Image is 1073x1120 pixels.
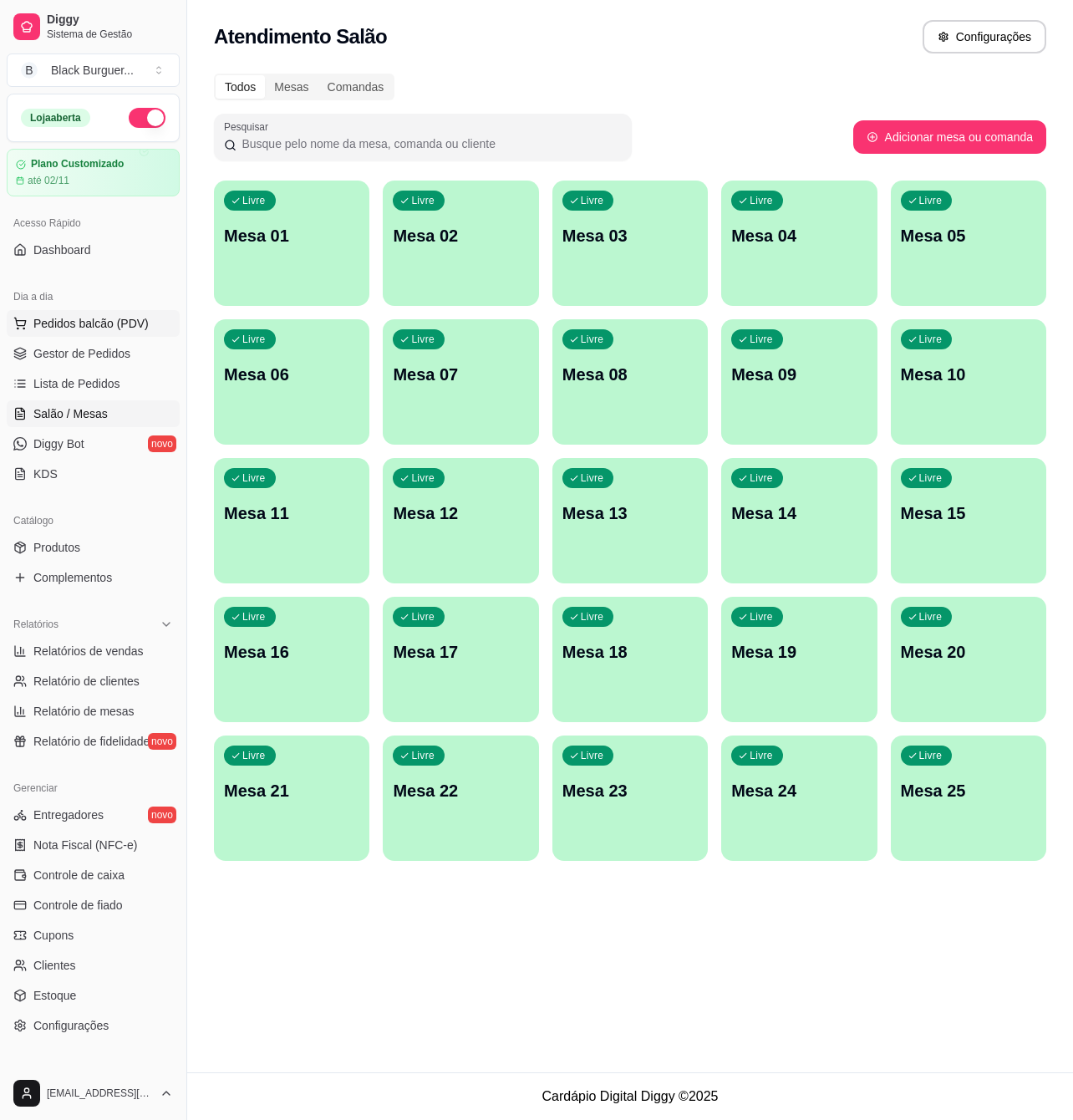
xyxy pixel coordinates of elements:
[901,501,1036,525] p: Mesa 15
[33,807,104,823] span: Entregadores
[7,802,180,828] a: Entregadoresnovo
[581,610,604,624] p: Livre
[51,62,134,79] div: Black Burguer ...
[731,501,867,525] p: Mesa 14
[411,194,435,207] p: Livre
[750,471,773,485] p: Livre
[33,435,84,452] span: Diggy Bot
[33,837,137,853] span: Nota Fiscal (NFC-e)
[750,194,773,207] p: Livre
[891,597,1046,722] button: LivreMesa 20
[731,779,867,802] p: Mesa 24
[7,1012,180,1039] a: Configurações
[33,897,123,914] span: Controle de fiado
[242,471,266,485] p: Livre
[581,471,604,485] p: Livre
[411,610,435,624] p: Livre
[33,345,130,362] span: Gestor de Pedidos
[7,310,180,337] button: Pedidos balcão (PDV)
[552,319,708,445] button: LivreMesa 08
[47,1087,153,1100] span: [EMAIL_ADDRESS][DOMAIN_NAME]
[383,319,538,445] button: LivreMesa 07
[214,319,369,445] button: LivreMesa 06
[7,461,180,487] a: KDS
[31,158,124,171] article: Plano Customizado
[33,466,58,482] span: KDS
[7,210,180,237] div: Acesso Rápido
[7,728,180,755] a: Relatório de fidelidadenovo
[393,224,528,247] p: Mesa 02
[901,363,1036,386] p: Mesa 10
[393,363,528,386] p: Mesa 07
[383,181,538,306] button: LivreMesa 02
[7,1073,180,1113] button: [EMAIL_ADDRESS][DOMAIN_NAME]
[901,779,1036,802] p: Mesa 25
[28,174,69,187] article: até 02/11
[33,315,149,332] span: Pedidos balcão (PDV)
[411,333,435,346] p: Livre
[901,640,1036,664] p: Mesa 20
[242,610,266,624] p: Livre
[919,333,943,346] p: Livre
[7,952,180,979] a: Clientes
[383,458,538,583] button: LivreMesa 12
[750,749,773,762] p: Livre
[562,363,698,386] p: Mesa 08
[7,982,180,1009] a: Estoque
[7,283,180,310] div: Dia a dia
[214,23,387,50] h2: Atendimento Salão
[214,181,369,306] button: LivreMesa 01
[891,319,1046,445] button: LivreMesa 10
[33,987,76,1004] span: Estoque
[21,62,38,79] span: B
[33,957,76,974] span: Clientes
[242,749,266,762] p: Livre
[224,640,359,664] p: Mesa 16
[129,108,165,128] button: Alterar Status
[224,501,359,525] p: Mesa 11
[721,458,877,583] button: LivreMesa 14
[393,640,528,664] p: Mesa 17
[919,749,943,762] p: Livre
[33,703,135,720] span: Relatório de mesas
[33,569,112,586] span: Complementos
[731,640,867,664] p: Mesa 19
[581,749,604,762] p: Livre
[891,458,1046,583] button: LivreMesa 15
[383,736,538,861] button: LivreMesa 22
[562,224,698,247] p: Mesa 03
[7,668,180,695] a: Relatório de clientes
[47,28,173,41] span: Sistema de Gestão
[7,340,180,367] a: Gestor de Pedidos
[581,333,604,346] p: Livre
[919,194,943,207] p: Livre
[33,375,120,392] span: Lista de Pedidos
[33,867,125,883] span: Controle de caixa
[33,673,140,690] span: Relatório de clientes
[7,862,180,888] a: Controle de caixa
[7,7,180,47] a: DiggySistema de Gestão
[224,224,359,247] p: Mesa 01
[552,736,708,861] button: LivreMesa 23
[7,507,180,534] div: Catálogo
[581,194,604,207] p: Livre
[236,135,622,152] input: Pesquisar
[919,610,943,624] p: Livre
[33,242,91,258] span: Dashboard
[7,698,180,725] a: Relatório de mesas
[47,13,173,28] span: Diggy
[7,370,180,397] a: Lista de Pedidos
[721,319,877,445] button: LivreMesa 09
[265,75,318,99] div: Mesas
[7,149,180,196] a: Plano Customizadoaté 02/11
[7,534,180,561] a: Produtos
[7,53,180,87] button: Select a team
[33,643,144,659] span: Relatórios de vendas
[393,501,528,525] p: Mesa 12
[7,1059,180,1086] div: Diggy
[214,736,369,861] button: LivreMesa 21
[552,458,708,583] button: LivreMesa 13
[33,539,80,556] span: Produtos
[383,597,538,722] button: LivreMesa 17
[224,779,359,802] p: Mesa 21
